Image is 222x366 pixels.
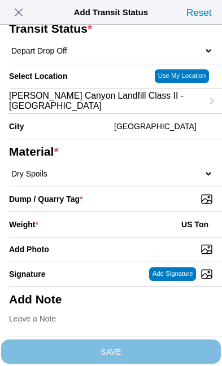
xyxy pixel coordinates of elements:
ion-label: Material [9,145,208,158]
ion-label: Add Note [9,293,208,306]
ion-button: Reset [184,3,214,21]
label: Select Location [9,72,67,81]
ion-label: US Ton [181,220,208,229]
label: Signature [9,270,46,279]
ion-label: Weight [9,220,38,229]
ion-button: Use My Location [155,69,209,83]
ion-label: Transit Status [9,22,208,36]
span: [PERSON_NAME] Canyon Landfill Class II - [GEOGRAPHIC_DATA] [9,91,202,111]
ion-button: Add Signature [149,267,196,281]
ion-label: City [9,122,110,131]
